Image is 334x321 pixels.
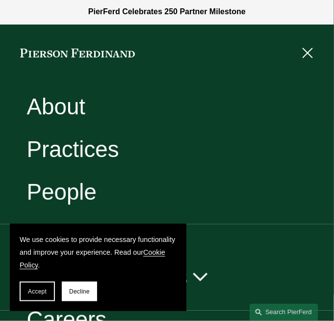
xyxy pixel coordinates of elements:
a: About [26,96,85,118]
p: We use cookies to provide necessary functionality and improve your experience. Read our . [20,234,177,272]
a: Cookie Policy [20,248,165,269]
span: Accept [28,288,47,295]
a: People [26,181,97,203]
button: Decline [62,282,97,301]
section: Cookie banner [10,224,186,311]
a: Search this site [250,304,318,321]
button: Accept [20,282,55,301]
span: Decline [69,288,90,295]
a: Practices [26,138,119,161]
a: Locations [26,223,123,246]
